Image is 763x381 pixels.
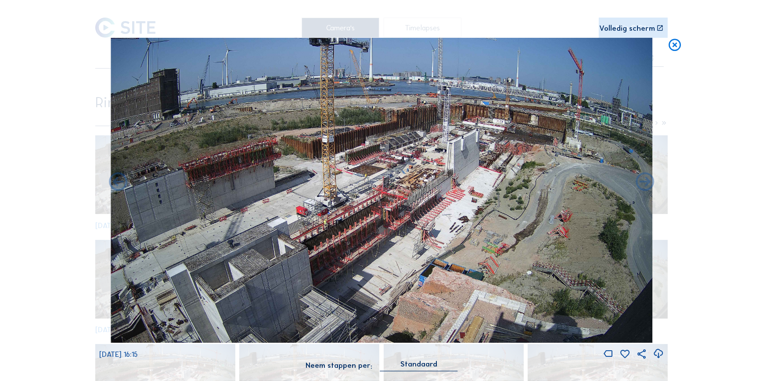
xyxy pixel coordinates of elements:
span: [DATE] 16:15 [99,350,137,359]
i: Back [634,171,656,194]
div: Standaard [400,360,437,368]
i: Forward [107,171,130,194]
div: Standaard [380,360,457,370]
div: Volledig scherm [599,25,655,32]
img: Image [111,38,652,343]
div: Neem stappen per: [306,362,372,369]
